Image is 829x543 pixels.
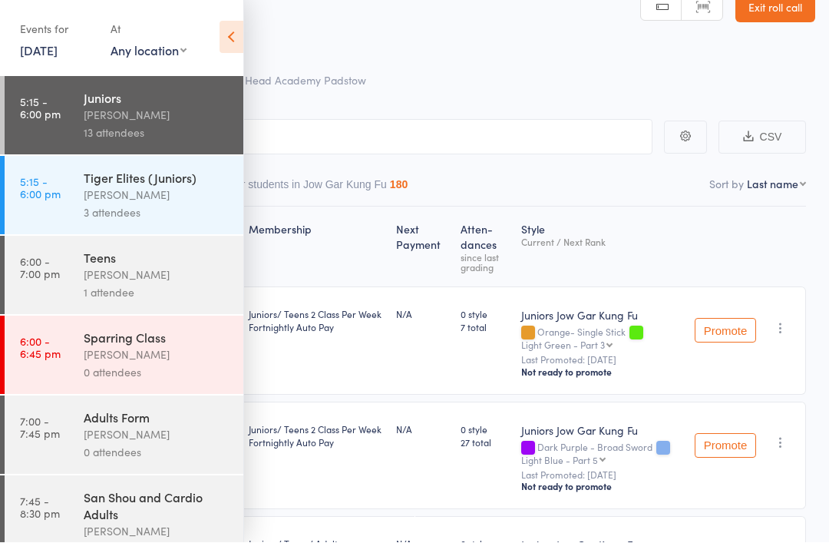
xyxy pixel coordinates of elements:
[747,177,798,192] div: Last name
[396,423,448,436] div: N/A
[521,308,682,323] div: Juniors Jow Gar Kung Fu
[461,436,509,449] span: 27 total
[5,77,243,155] a: 5:15 -6:00 pmJuniors[PERSON_NAME]13 attendees
[111,17,187,42] div: At
[84,107,230,124] div: [PERSON_NAME]
[521,470,682,481] small: Last Promoted: [DATE]
[521,455,598,465] div: Light Blue - Part 5
[243,214,390,280] div: Membership
[521,327,682,350] div: Orange- Single Stick
[521,481,682,493] div: Not ready to promote
[521,442,682,465] div: Dark Purple - Broad Sword
[695,319,756,343] button: Promote
[84,124,230,142] div: 13 attendees
[84,90,230,107] div: Juniors
[521,355,682,366] small: Last Promoted: [DATE]
[84,489,230,523] div: San Shou and Cardio Adults
[20,42,58,59] a: [DATE]
[390,179,408,191] div: 180
[23,120,652,155] input: Search by name
[20,256,60,280] time: 6:00 - 7:00 pm
[718,121,806,154] button: CSV
[521,423,682,439] div: Juniors Jow Gar Kung Fu
[396,308,448,321] div: N/A
[521,340,605,350] div: Light Green - Part 3
[5,396,243,475] a: 7:00 -7:45 pmAdults Form[PERSON_NAME]0 attendees
[461,423,509,436] span: 0 style
[84,267,230,284] div: [PERSON_NAME]
[695,434,756,459] button: Promote
[454,214,515,280] div: Atten­dances
[5,316,243,395] a: 6:00 -6:45 pmSparring Class[PERSON_NAME]0 attendees
[245,73,366,88] span: Head Academy Padstow
[84,187,230,204] div: [PERSON_NAME]
[521,366,682,379] div: Not ready to promote
[709,177,744,192] label: Sort by
[84,346,230,364] div: [PERSON_NAME]
[20,176,61,200] time: 5:15 - 6:00 pm
[5,237,243,315] a: 6:00 -7:00 pmTeens[PERSON_NAME]1 attendee
[218,171,408,207] button: Other students in Jow Gar Kung Fu180
[461,308,509,321] span: 0 style
[84,426,230,444] div: [PERSON_NAME]
[521,237,682,247] div: Current / Next Rank
[84,523,230,541] div: [PERSON_NAME]
[84,409,230,426] div: Adults Form
[20,336,61,360] time: 6:00 - 6:45 pm
[84,444,230,462] div: 0 attendees
[84,329,230,346] div: Sparring Class
[84,284,230,302] div: 1 attendee
[249,423,384,449] div: Juniors/ Teens 2 Class Per Week Fortnightly Auto Pay
[84,204,230,222] div: 3 attendees
[84,250,230,267] div: Teens
[20,495,60,520] time: 7:45 - 8:30 pm
[84,364,230,382] div: 0 attendees
[390,214,454,280] div: Next Payment
[461,321,509,334] span: 7 total
[515,214,689,280] div: Style
[20,96,61,121] time: 5:15 - 6:00 pm
[20,416,60,440] time: 7:00 - 7:45 pm
[5,157,243,235] a: 5:15 -6:00 pmTiger Elites (Juniors)[PERSON_NAME]3 attendees
[461,253,509,273] div: since last grading
[84,170,230,187] div: Tiger Elites (Juniors)
[20,17,95,42] div: Events for
[111,42,187,59] div: Any location
[249,308,384,334] div: Juniors/ Teens 2 Class Per Week Fortnightly Auto Pay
